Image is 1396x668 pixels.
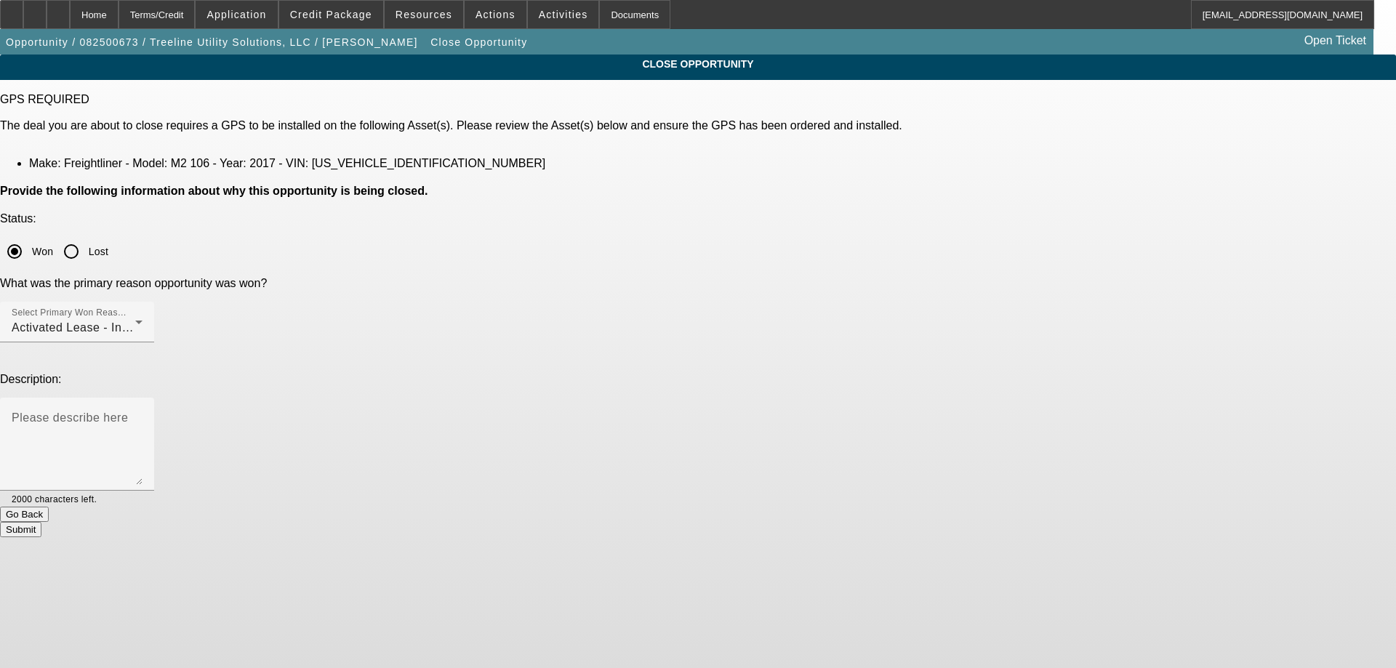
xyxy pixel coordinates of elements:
[427,29,531,55] button: Close Opportunity
[12,491,97,507] mat-hint: 2000 characters left.
[430,36,527,48] span: Close Opportunity
[86,244,108,259] label: Lost
[279,1,383,28] button: Credit Package
[12,308,128,318] mat-label: Select Primary Won Reason
[206,9,266,20] span: Application
[12,321,183,334] span: Activated Lease - In LeasePlus
[1299,28,1372,53] a: Open Ticket
[29,157,1396,170] li: Make: Freightliner - Model: M2 106 - Year: 2017 - VIN: [US_VEHICLE_IDENTIFICATION_NUMBER]
[396,9,452,20] span: Resources
[539,9,588,20] span: Activities
[196,1,277,28] button: Application
[29,244,53,259] label: Won
[290,9,372,20] span: Credit Package
[11,58,1385,70] span: CLOSE OPPORTUNITY
[12,411,128,424] mat-label: Please describe here
[6,36,418,48] span: Opportunity / 082500673 / Treeline Utility Solutions, LLC / [PERSON_NAME]
[476,9,516,20] span: Actions
[385,1,463,28] button: Resources
[528,1,599,28] button: Activities
[465,1,526,28] button: Actions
